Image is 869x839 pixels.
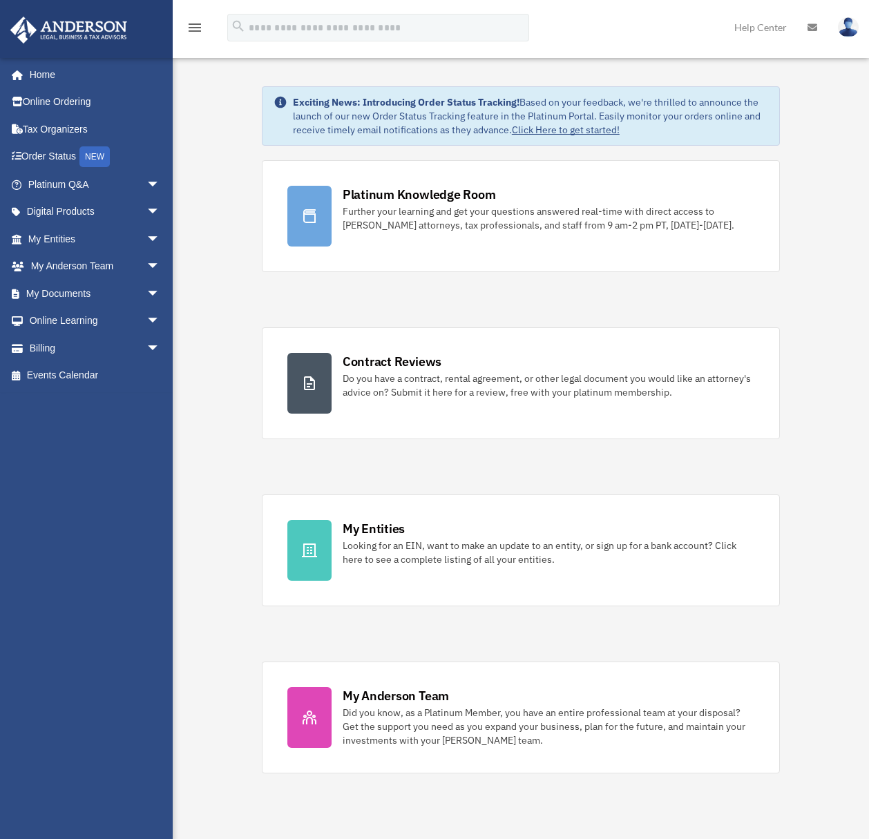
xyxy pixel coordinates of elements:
span: arrow_drop_down [146,280,174,308]
span: arrow_drop_down [146,334,174,363]
span: arrow_drop_down [146,171,174,199]
span: arrow_drop_down [146,198,174,226]
a: My Documentsarrow_drop_down [10,280,181,307]
div: NEW [79,146,110,167]
div: Looking for an EIN, want to make an update to an entity, or sign up for a bank account? Click her... [343,539,754,566]
a: Tax Organizers [10,115,181,143]
a: menu [187,24,203,36]
i: menu [187,19,203,36]
a: Events Calendar [10,362,181,389]
a: My Entities Looking for an EIN, want to make an update to an entity, or sign up for a bank accoun... [262,494,780,606]
a: Online Learningarrow_drop_down [10,307,181,335]
a: Online Ordering [10,88,181,116]
a: Billingarrow_drop_down [10,334,181,362]
strong: Exciting News: Introducing Order Status Tracking! [293,96,519,108]
span: arrow_drop_down [146,225,174,253]
div: Based on your feedback, we're thrilled to announce the launch of our new Order Status Tracking fe... [293,95,768,137]
div: My Entities [343,520,405,537]
a: Platinum Knowledge Room Further your learning and get your questions answered real-time with dire... [262,160,780,272]
a: Order StatusNEW [10,143,181,171]
a: Digital Productsarrow_drop_down [10,198,181,226]
a: My Anderson Teamarrow_drop_down [10,253,181,280]
a: My Anderson Team Did you know, as a Platinum Member, you have an entire professional team at your... [262,662,780,773]
div: Did you know, as a Platinum Member, you have an entire professional team at your disposal? Get th... [343,706,754,747]
div: Platinum Knowledge Room [343,186,496,203]
a: Home [10,61,174,88]
a: Contract Reviews Do you have a contract, rental agreement, or other legal document you would like... [262,327,780,439]
i: search [231,19,246,34]
span: arrow_drop_down [146,253,174,281]
span: arrow_drop_down [146,307,174,336]
div: My Anderson Team [343,687,449,704]
a: My Entitiesarrow_drop_down [10,225,181,253]
img: User Pic [838,17,859,37]
div: Contract Reviews [343,353,441,370]
a: Platinum Q&Aarrow_drop_down [10,171,181,198]
a: Click Here to get started! [512,124,620,136]
img: Anderson Advisors Platinum Portal [6,17,131,44]
div: Do you have a contract, rental agreement, or other legal document you would like an attorney's ad... [343,372,754,399]
div: Further your learning and get your questions answered real-time with direct access to [PERSON_NAM... [343,204,754,232]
